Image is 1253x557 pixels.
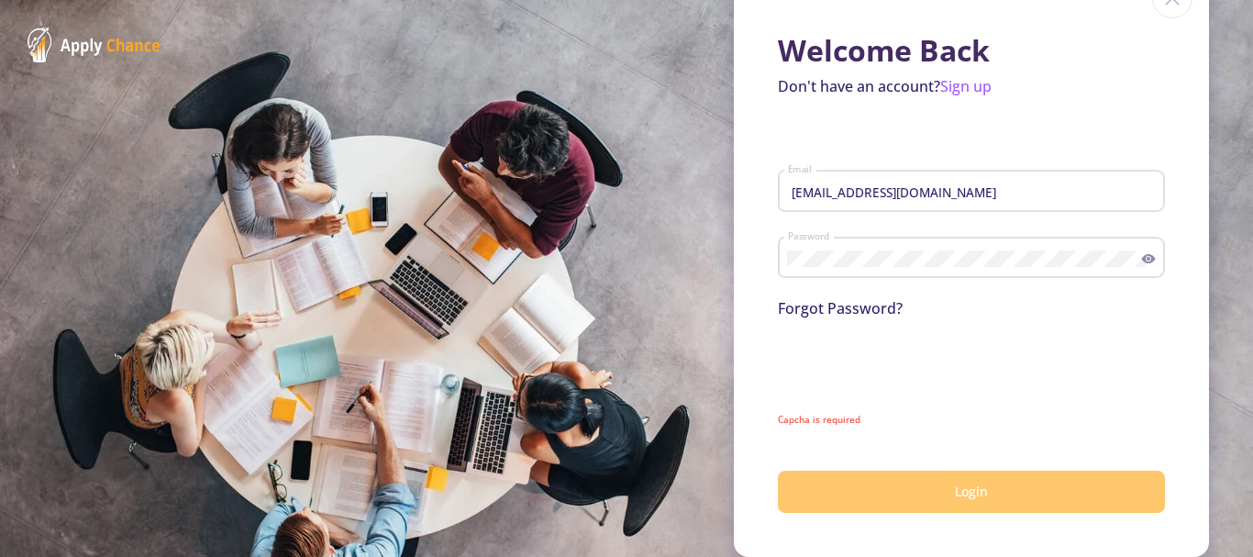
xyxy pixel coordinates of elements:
h1: Welcome Back [778,33,1165,68]
img: ApplyChance Logo [28,28,161,62]
a: Forgot Password? [778,298,903,318]
a: Sign up [940,76,992,96]
iframe: reCAPTCHA [778,341,1057,413]
mat-error: Capcha is required [778,413,1165,427]
p: Don't have an account? [778,75,1165,97]
button: Login [778,471,1165,514]
span: Login [955,483,988,500]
